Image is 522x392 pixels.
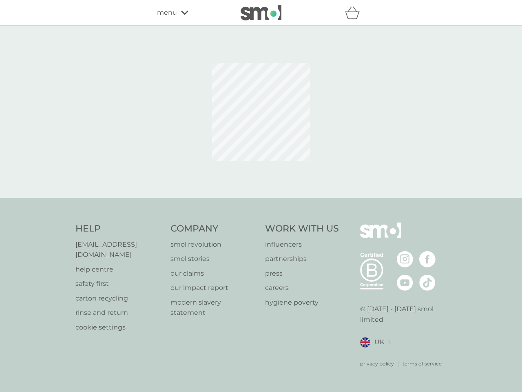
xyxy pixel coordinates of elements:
a: privacy policy [360,360,394,367]
a: rinse and return [75,307,162,318]
h4: Company [170,223,257,235]
span: menu [157,7,177,18]
a: hygiene poverty [265,297,339,308]
img: visit the smol Facebook page [419,251,436,267]
a: smol revolution [170,239,257,250]
p: © [DATE] - [DATE] smol limited [360,304,447,325]
a: press [265,268,339,279]
img: smol [360,223,401,250]
a: [EMAIL_ADDRESS][DOMAIN_NAME] [75,239,162,260]
a: cookie settings [75,322,162,333]
img: smol [241,5,281,20]
a: carton recycling [75,293,162,304]
a: careers [265,283,339,293]
div: basket [345,4,365,21]
a: modern slavery statement [170,297,257,318]
a: help centre [75,264,162,275]
a: safety first [75,278,162,289]
h4: Help [75,223,162,235]
a: our impact report [170,283,257,293]
img: visit the smol Youtube page [397,274,413,291]
a: our claims [170,268,257,279]
img: visit the smol Tiktok page [419,274,436,291]
img: visit the smol Instagram page [397,251,413,267]
a: terms of service [403,360,442,367]
img: UK flag [360,337,370,347]
img: select a new location [388,340,391,345]
a: influencers [265,239,339,250]
a: partnerships [265,254,339,264]
h4: Work With Us [265,223,339,235]
a: smol stories [170,254,257,264]
span: UK [374,337,384,347]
